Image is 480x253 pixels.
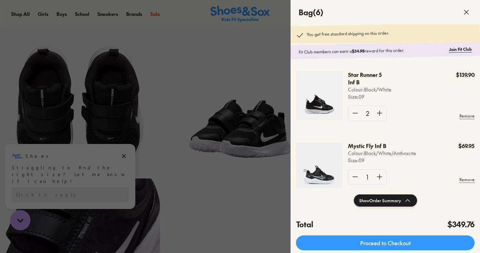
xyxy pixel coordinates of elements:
button: Dismiss campaign [119,8,129,18]
div: Struggling to find the right size? Let me know if I can help! [12,21,129,42]
p: Size : 09 [348,93,395,100]
div: 1 [362,170,373,184]
h4: Bag ( 6 ) [299,7,323,18]
button: Gorgias live chat [3,2,24,23]
p: $139.90 [456,71,475,79]
div: Campaign message [5,1,135,66]
p: Size : 09 [348,157,416,164]
p: You get free standard shipping on this order. [307,30,389,39]
img: 4-552140.jpg [296,71,343,120]
p: Fit Club members can earn a reward for this order. [299,46,446,55]
h4: Total [296,219,313,230]
p: Mystic Fly Inf B [348,142,403,150]
img: 4-532216.jpg [296,142,343,190]
img: Shoes logo [12,8,23,19]
p: Star Runner 5 Inf B [348,71,385,86]
p: Colour: Black/White [348,86,395,93]
h3: Shoes [25,10,52,17]
a: Proceed to Checkout [296,235,475,250]
h4: $349.76 [448,219,475,230]
a: Join Fit Club [449,46,472,52]
div: Message from Shoes. Struggling to find the right size? Let me know if I can help! [5,8,135,42]
div: Reply to the campaigns [12,44,129,59]
p: Colour: Black/White/Anthracite [348,150,416,157]
p: $69.95 [458,142,475,150]
b: $34.98 [352,48,365,54]
button: ShowOrder Summary [354,194,417,207]
div: 2 [362,106,373,121]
